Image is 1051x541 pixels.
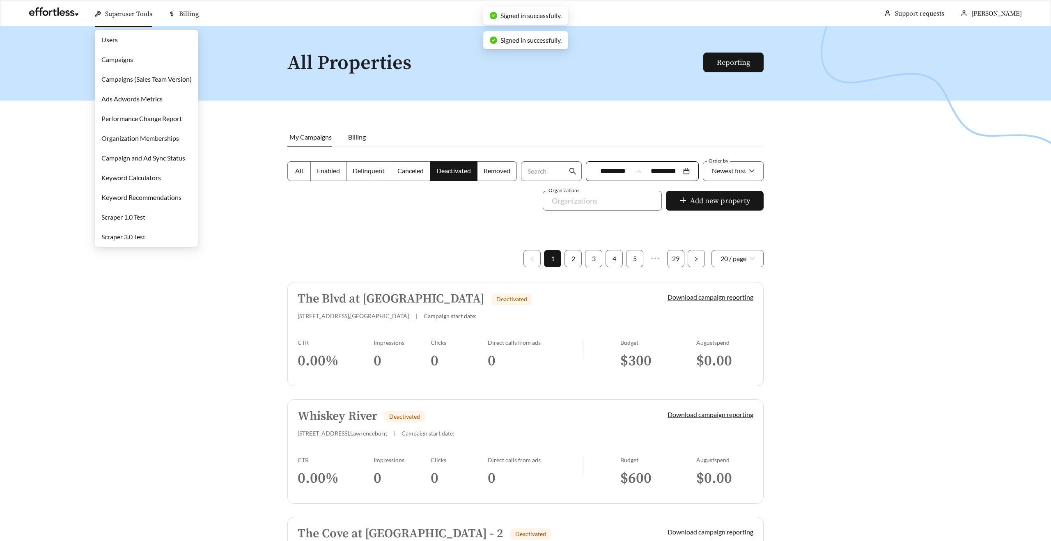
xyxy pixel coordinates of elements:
[688,250,705,267] li: Next Page
[544,250,561,267] a: 1
[490,12,497,19] span: check-circle
[565,250,582,267] li: 2
[500,11,562,19] span: Signed in successfully.
[694,257,699,261] span: right
[287,53,704,74] h1: All Properties
[298,456,374,463] div: CTR
[668,250,684,267] a: 29
[298,430,387,437] span: [STREET_ADDRESS] , Lawrenceburg
[402,430,454,437] span: Campaign start date:
[431,352,488,370] h3: 0
[668,528,753,536] a: Download campaign reporting
[668,410,753,418] a: Download campaign reporting
[298,312,409,319] span: [STREET_ADDRESS] , [GEOGRAPHIC_DATA]
[101,193,181,201] a: Keyword Recommendations
[696,339,753,346] div: August spend
[484,167,510,174] span: Removed
[289,133,332,141] span: My Campaigns
[101,233,145,241] a: Scraper 3.0 Test
[353,167,385,174] span: Delinquent
[101,55,133,63] a: Campaigns
[971,9,1022,18] span: [PERSON_NAME]
[515,530,546,537] span: Deactivated
[101,36,118,44] a: Users
[374,469,431,488] h3: 0
[721,250,755,267] span: 20 / page
[488,339,583,346] div: Direct calls from ads
[101,134,179,142] a: Organization Memberships
[436,167,471,174] span: Deactivated
[431,469,488,488] h3: 0
[317,167,340,174] span: Enabled
[523,250,541,267] button: left
[431,456,488,463] div: Clicks
[635,167,642,175] span: swap-right
[179,10,199,18] span: Billing
[101,213,145,221] a: Scraper 1.0 Test
[488,456,583,463] div: Direct calls from ads
[397,167,424,174] span: Canceled
[620,469,696,488] h3: $ 600
[712,167,746,174] span: Newest first
[620,352,696,370] h3: $ 300
[298,352,374,370] h3: 0.00 %
[688,250,705,267] button: right
[295,167,303,174] span: All
[569,167,576,175] span: search
[500,36,562,44] span: Signed in successfully.
[101,75,192,83] a: Campaigns (Sales Team Version)
[287,399,764,504] a: Whiskey RiverDeactivated[STREET_ADDRESS],Lawrenceburg|Campaign start date:Download campaign repor...
[101,174,161,181] a: Keyword Calculators
[585,250,602,267] a: 3
[690,195,750,206] span: Add new property
[415,312,417,319] span: |
[679,197,687,206] span: plus
[667,250,684,267] li: 29
[298,292,484,306] h5: The Blvd at [GEOGRAPHIC_DATA]
[496,296,527,303] span: Deactivated
[696,469,753,488] h3: $ 0.00
[530,257,535,261] span: left
[488,469,583,488] h3: 0
[431,339,488,346] div: Clicks
[298,410,377,423] h5: Whiskey River
[101,154,185,162] a: Campaign and Ad Sync Status
[105,10,152,18] span: Superuser Tools
[298,527,503,541] h5: The Cove at [GEOGRAPHIC_DATA] - 2
[393,430,395,437] span: |
[647,250,664,267] li: Next 5 Pages
[101,95,163,103] a: Ads Adwords Metrics
[635,167,642,175] span: to
[101,115,182,122] a: Performance Change Report
[606,250,622,267] a: 4
[703,53,764,72] button: Reporting
[287,282,764,386] a: The Blvd at [GEOGRAPHIC_DATA]Deactivated[STREET_ADDRESS],[GEOGRAPHIC_DATA]|Campaign start date:Do...
[711,250,764,267] div: Page Size
[298,339,374,346] div: CTR
[717,58,750,67] a: Reporting
[488,352,583,370] h3: 0
[668,293,753,301] a: Download campaign reporting
[523,250,541,267] li: Previous Page
[620,339,696,346] div: Budget
[490,37,497,44] span: check-circle
[374,339,431,346] div: Impressions
[374,352,431,370] h3: 0
[348,133,366,141] span: Billing
[626,250,643,267] a: 5
[298,469,374,488] h3: 0.00 %
[389,413,420,420] span: Deactivated
[424,312,477,319] span: Campaign start date:
[696,352,753,370] h3: $ 0.00
[696,456,753,463] div: August spend
[374,456,431,463] div: Impressions
[647,250,664,267] span: •••
[895,9,944,18] a: Support requests
[620,456,696,463] div: Budget
[666,191,764,211] button: plusAdd new property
